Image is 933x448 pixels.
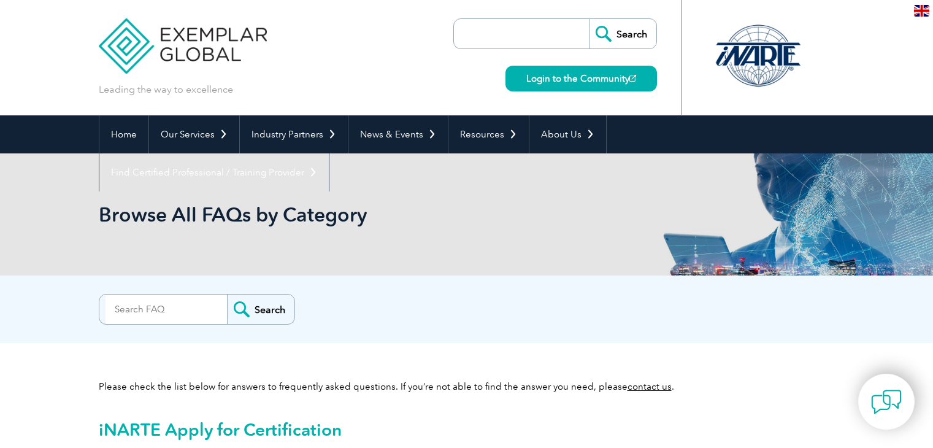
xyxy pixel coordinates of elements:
a: Industry Partners [240,115,348,153]
input: Search FAQ [106,295,227,324]
h2: iNARTE Apply for Certification [99,420,835,439]
p: Please check the list below for answers to frequently asked questions. If you’re not able to find... [99,380,835,393]
p: Leading the way to excellence [99,83,233,96]
h1: Browse All FAQs by Category [99,203,570,226]
a: Our Services [149,115,239,153]
img: open_square.png [629,75,636,82]
a: Find Certified Professional / Training Provider [99,153,329,191]
input: Search [589,19,656,48]
input: Search [227,295,294,324]
img: en [914,5,929,17]
a: About Us [529,115,606,153]
a: News & Events [348,115,448,153]
a: Resources [448,115,529,153]
a: Login to the Community [505,66,657,91]
a: contact us [628,381,672,392]
img: contact-chat.png [871,387,902,417]
a: Home [99,115,148,153]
